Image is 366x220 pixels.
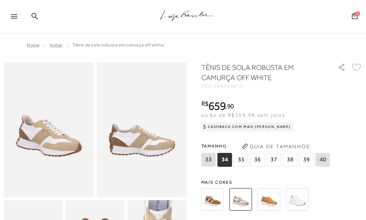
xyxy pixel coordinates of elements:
a: Voltar [49,42,62,47]
span: 504300013 [214,84,243,89]
span: 33 [201,153,216,167]
span: 1 [355,11,360,16]
span: 40 [316,153,330,167]
div: CÓD: [201,84,330,88]
span: Tamanho [201,141,332,151]
span: Mais cores [201,180,363,184]
span: 39 [299,153,314,167]
a: Home [27,42,39,47]
span: 38 [283,153,297,167]
span: 34 [218,153,232,167]
i: , [225,103,234,109]
h1: TÊNIS DE SOLA ROBUSTA EM CAMURÇA OFF WHITE [201,62,321,83]
i: R$ [201,100,209,107]
img: image [4,62,94,197]
img: TÊNIS DE SOLA ROBUSTA EM CAMURÇA OFF WHITE BEGE E CARAMELO [258,188,280,211]
span: 37 [267,153,281,167]
img: TÊNIS DE SOLA ROBUSTA EM COURO OFF WHITE [286,188,309,211]
span: 35 [234,153,248,167]
div: Cashback com Mais [PERSON_NAME] [201,123,294,131]
span: 90 [227,102,234,110]
span: TÊNIS DE SOLA ROBUSTA EM CAMURÇA OFF WHITE [73,42,164,47]
button: 1 [350,12,360,22]
span: 36 [250,153,265,167]
img: TÊNIS DE SOLA ROBUSTA EM CAMURÇA CARAMELO [201,188,224,211]
img: TÊNIS DE SOLA ROBUSTA EM CAMURÇA OFF WHITE [230,188,252,211]
span: 659 [208,99,225,112]
img: image [96,62,186,197]
span: ou 6x de R$109,98 sem juros [201,112,285,118]
button: Guia de Tamanhos [240,141,312,152]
